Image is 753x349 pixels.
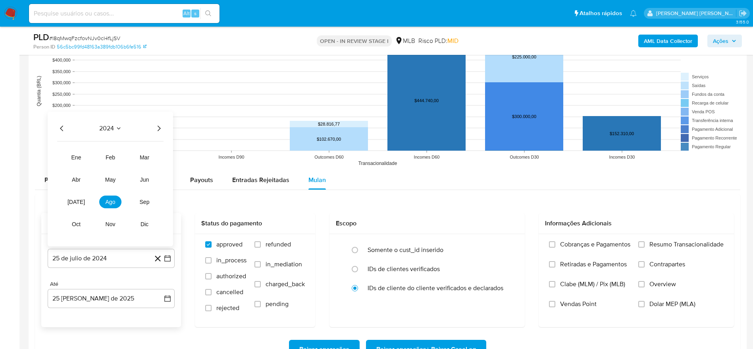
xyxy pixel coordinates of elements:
span: Alt [183,10,190,17]
a: 56c5bc99fd48163a389fdb106b6fe516 [57,43,146,50]
button: Ações [707,35,742,47]
span: Atalhos rápidos [580,9,622,17]
b: Person ID [33,43,55,50]
input: Pesquise usuários ou casos... [29,8,220,19]
p: lucas.santiago@mercadolivre.com [656,10,736,17]
div: MLB [395,37,415,45]
p: OPEN - IN REVIEW STAGE I [317,35,392,47]
a: Sair [739,9,747,17]
span: s [194,10,196,17]
b: AML Data Collector [644,35,692,47]
button: search-icon [200,8,216,19]
span: MID [447,36,458,45]
span: Ações [713,35,728,47]
span: # I8qMwqFzcfovNJv0cI4fLjSV [49,34,120,42]
a: Notificações [630,10,637,17]
b: PLD [33,31,49,43]
button: AML Data Collector [638,35,698,47]
span: Risco PLD: [418,37,458,45]
span: 3.155.0 [736,19,749,25]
